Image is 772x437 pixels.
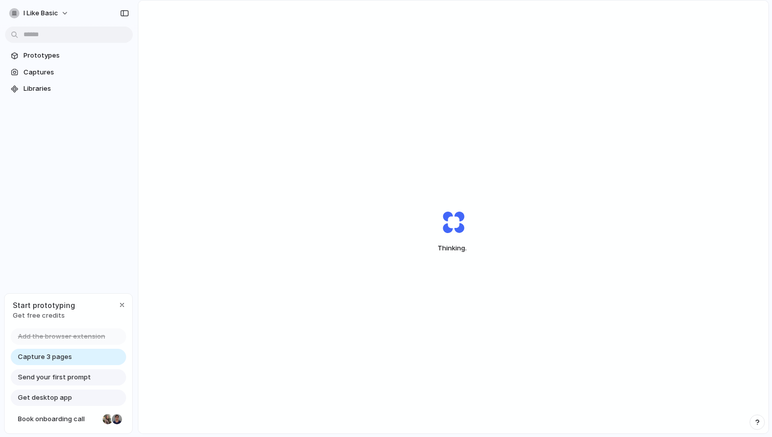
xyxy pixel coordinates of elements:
button: I Like Basic [5,5,74,21]
span: Add the browser extension [18,331,105,342]
span: Prototypes [23,50,129,61]
a: Libraries [5,81,133,96]
div: Christian Iacullo [111,413,123,425]
a: Book onboarding call [11,411,126,427]
span: Get free credits [13,311,75,321]
span: . [465,244,467,252]
span: Captures [23,67,129,78]
span: Book onboarding call [18,414,99,424]
a: Get desktop app [11,390,126,406]
a: Captures [5,65,133,80]
span: I Like Basic [23,8,58,18]
span: Start prototyping [13,300,75,311]
span: Thinking [418,243,489,253]
span: Libraries [23,84,129,94]
span: Get desktop app [18,393,72,403]
a: Prototypes [5,48,133,63]
span: Send your first prompt [18,372,91,382]
span: Capture 3 pages [18,352,72,362]
div: Nicole Kubica [102,413,114,425]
